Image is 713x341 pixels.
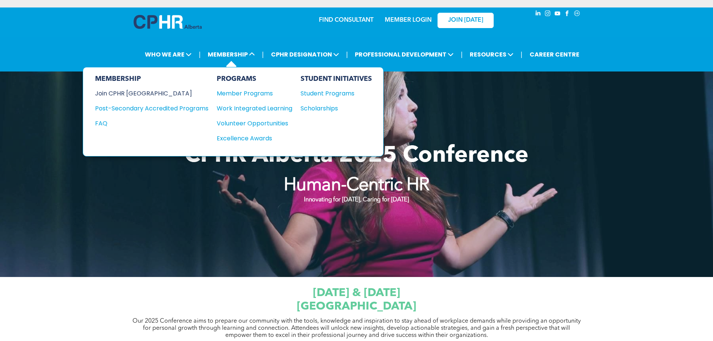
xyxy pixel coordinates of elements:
[319,17,374,23] a: FIND CONSULTANT
[95,119,208,128] a: FAQ
[217,119,292,128] a: Volunteer Opportunities
[448,17,483,24] span: JOIN [DATE]
[205,48,257,61] span: MEMBERSHIP
[554,9,562,19] a: youtube
[353,48,456,61] span: PROFESSIONAL DEVELOPMENT
[132,318,581,338] span: Our 2025 Conference aims to prepare our community with the tools, knowledge and inspiration to st...
[217,89,292,98] a: Member Programs
[301,104,365,113] div: Scholarships
[217,119,285,128] div: Volunteer Opportunities
[521,47,522,62] li: |
[95,104,197,113] div: Post-Secondary Accredited Programs
[313,287,400,299] span: [DATE] & [DATE]
[262,47,264,62] li: |
[438,13,494,28] a: JOIN [DATE]
[573,9,581,19] a: Social network
[301,104,372,113] a: Scholarships
[385,17,432,23] a: MEMBER LOGIN
[217,89,285,98] div: Member Programs
[134,15,202,29] img: A blue and white logo for cp alberta
[527,48,582,61] a: CAREER CENTRE
[301,89,365,98] div: Student Programs
[301,89,372,98] a: Student Programs
[95,89,208,98] a: Join CPHR [GEOGRAPHIC_DATA]
[95,89,197,98] div: Join CPHR [GEOGRAPHIC_DATA]
[544,9,552,19] a: instagram
[199,47,201,62] li: |
[284,177,430,195] strong: Human-Centric HR
[217,104,292,113] a: Work Integrated Learning
[563,9,572,19] a: facebook
[217,104,285,113] div: Work Integrated Learning
[534,9,542,19] a: linkedin
[217,75,292,83] div: PROGRAMS
[467,48,516,61] span: RESOURCES
[143,48,194,61] span: WHO WE ARE
[95,75,208,83] div: MEMBERSHIP
[95,104,208,113] a: Post-Secondary Accredited Programs
[461,47,463,62] li: |
[217,134,292,143] a: Excellence Awards
[304,197,409,203] strong: Innovating for [DATE], Caring for [DATE]
[301,75,372,83] div: STUDENT INITIATIVES
[346,47,348,62] li: |
[297,301,416,312] span: [GEOGRAPHIC_DATA]
[95,119,197,128] div: FAQ
[269,48,341,61] span: CPHR DESIGNATION
[217,134,285,143] div: Excellence Awards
